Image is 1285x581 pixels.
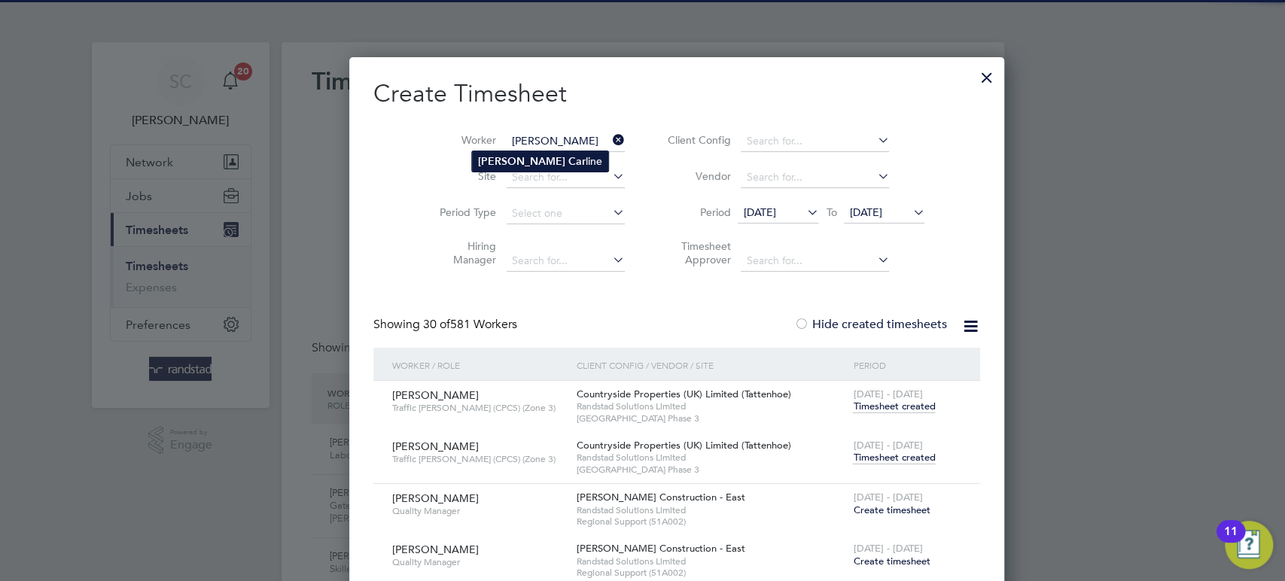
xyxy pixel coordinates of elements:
label: Vendor [662,169,730,183]
input: Select one [507,203,625,224]
label: Site [428,169,496,183]
span: Timesheet created [853,400,935,413]
span: [PERSON_NAME] Construction - East [577,491,745,503]
span: Create timesheet [853,503,930,516]
span: [DATE] - [DATE] [853,439,922,452]
button: Open Resource Center, 11 new notifications [1225,521,1273,569]
span: Randstad Solutions Limited [577,452,845,464]
span: Quality Manager [392,556,565,568]
span: Countryside Properties (UK) Limited (Tattenhoe) [577,388,791,400]
label: Timesheet Approver [662,239,730,266]
input: Search for... [741,167,889,188]
label: Period Type [428,205,496,219]
span: Regional Support (51A002) [577,516,845,528]
li: line [472,151,608,172]
span: Randstad Solutions Limited [577,555,845,567]
input: Search for... [507,131,625,152]
div: Worker / Role [388,348,573,382]
span: 30 of [423,317,450,332]
span: [PERSON_NAME] [392,543,479,556]
div: Period [849,348,964,382]
span: [DATE] [849,205,882,219]
div: 11 [1224,531,1238,551]
span: [DATE] - [DATE] [853,491,922,503]
span: Quality Manager [392,505,565,517]
input: Search for... [741,251,889,272]
span: Create timesheet [853,555,930,567]
label: Period [662,205,730,219]
input: Search for... [507,251,625,272]
input: Search for... [741,131,889,152]
span: [GEOGRAPHIC_DATA] Phase 3 [577,464,845,476]
span: Randstad Solutions Limited [577,400,845,412]
span: [PERSON_NAME] [392,491,479,505]
span: [GEOGRAPHIC_DATA] Phase 3 [577,412,845,424]
label: Hiring Manager [428,239,496,266]
label: Worker [428,133,496,147]
h2: Create Timesheet [373,78,979,110]
span: 581 Workers [423,317,517,332]
span: [PERSON_NAME] Construction - East [577,542,745,555]
span: [DATE] - [DATE] [853,542,922,555]
span: Traffic [PERSON_NAME] (CPCS) (Zone 3) [392,453,565,465]
input: Search for... [507,167,625,188]
b: Car [568,155,586,168]
span: Traffic [PERSON_NAME] (CPCS) (Zone 3) [392,402,565,414]
span: Countryside Properties (UK) Limited (Tattenhoe) [577,439,791,452]
span: [DATE] [743,205,775,219]
span: Randstad Solutions Limited [577,504,845,516]
span: [PERSON_NAME] [392,388,479,402]
span: [PERSON_NAME] [392,440,479,453]
label: Client Config [662,133,730,147]
span: To [821,202,841,222]
div: Client Config / Vendor / Site [573,348,849,382]
span: Timesheet created [853,451,935,464]
span: Regional Support (51A002) [577,567,845,579]
b: [PERSON_NAME] [478,155,565,168]
span: [DATE] - [DATE] [853,388,922,400]
label: Hide created timesheets [794,317,947,332]
div: Showing [373,317,520,333]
